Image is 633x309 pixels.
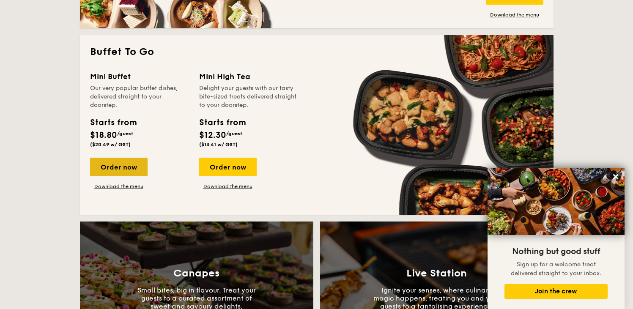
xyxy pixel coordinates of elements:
span: ($13.41 w/ GST) [199,142,238,148]
h3: Canapes [173,268,219,279]
span: Sign up for a welcome treat delivered straight to your inbox. [511,261,601,277]
span: ($20.49 w/ GST) [90,142,131,148]
h3: Live Station [406,268,467,279]
span: Nothing but good stuff [512,246,600,257]
span: $12.30 [199,130,226,140]
button: Join the crew [504,284,608,299]
span: /guest [226,131,242,137]
button: Close [609,170,622,183]
div: Starts from [90,116,136,129]
div: Starts from [199,116,245,129]
div: Mini Buffet [90,71,189,82]
div: Delight your guests with our tasty bite-sized treats delivered straight to your doorstep. [199,84,298,109]
div: Our very popular buffet dishes, delivered straight to your doorstep. [90,84,189,109]
div: Order now [199,158,257,176]
span: /guest [117,131,133,137]
a: Download the menu [199,183,257,190]
span: $18.80 [90,130,117,140]
a: Download the menu [90,183,148,190]
div: Order now [90,158,148,176]
img: DSC07876-Edit02-Large.jpeg [488,168,625,235]
a: Download the menu [486,11,543,18]
h2: Buffet To Go [90,45,543,59]
div: Mini High Tea [199,71,298,82]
